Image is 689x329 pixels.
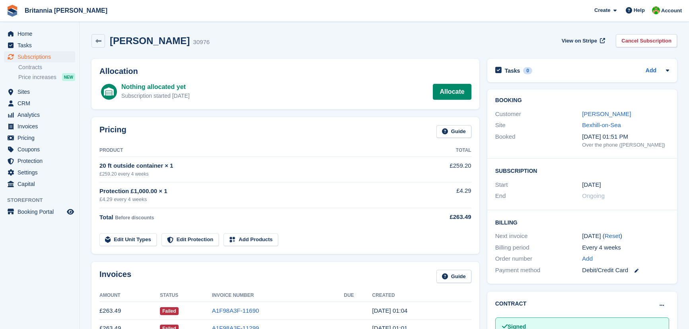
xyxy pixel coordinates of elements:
img: Wendy Thorp [652,6,660,14]
span: Before discounts [115,215,154,221]
h2: Booking [495,97,669,104]
span: Capital [18,178,65,190]
span: Ongoing [582,192,605,199]
a: menu [4,132,75,143]
div: £259.20 every 4 weeks [99,170,431,178]
th: Due [344,289,372,302]
a: menu [4,51,75,62]
a: menu [4,167,75,178]
div: Over the phone ([PERSON_NAME]) [582,141,669,149]
div: Order number [495,254,582,263]
div: End [495,192,582,201]
span: Account [661,7,682,15]
td: £263.49 [99,302,160,320]
a: Preview store [66,207,75,217]
a: menu [4,40,75,51]
a: menu [4,109,75,120]
div: Customer [495,110,582,119]
div: Start [495,180,582,190]
span: Invoices [18,121,65,132]
th: Invoice Number [212,289,344,302]
div: Site [495,121,582,130]
span: Protection [18,155,65,166]
h2: Allocation [99,67,471,76]
span: Price increases [18,74,56,81]
a: menu [4,155,75,166]
div: £263.49 [431,213,471,222]
span: CRM [18,98,65,109]
a: Cancel Subscription [616,34,677,47]
span: Settings [18,167,65,178]
time: 2024-01-10 00:00:00 UTC [582,180,601,190]
div: NEW [62,73,75,81]
a: menu [4,86,75,97]
h2: Tasks [505,67,520,74]
a: Guide [436,125,471,138]
div: Billing period [495,243,582,252]
span: Failed [160,307,179,315]
a: Price increases NEW [18,73,75,81]
th: Product [99,144,431,157]
div: £4.29 every 4 weeks [99,195,431,203]
a: Guide [436,270,471,283]
div: 30976 [193,38,210,47]
a: menu [4,206,75,217]
span: Total [99,214,113,221]
div: Payment method [495,266,582,275]
a: menu [4,144,75,155]
span: Pricing [18,132,65,143]
td: £4.29 [431,182,471,208]
span: Create [594,6,610,14]
span: Help [634,6,645,14]
th: Amount [99,289,160,302]
th: Created [372,289,471,302]
span: Analytics [18,109,65,120]
a: Edit Unit Types [99,233,157,246]
a: menu [4,178,75,190]
a: Edit Protection [162,233,219,246]
a: [PERSON_NAME] [582,110,631,117]
span: View on Stripe [562,37,597,45]
span: Subscriptions [18,51,65,62]
div: Debit/Credit Card [582,266,669,275]
a: View on Stripe [559,34,607,47]
a: Britannia [PERSON_NAME] [21,4,111,17]
a: Add [646,66,656,75]
div: Subscription started [DATE] [121,92,190,100]
a: Allocate [433,84,471,100]
span: Coupons [18,144,65,155]
span: Storefront [7,196,79,204]
a: A1F98A3F-11690 [212,307,259,314]
span: Tasks [18,40,65,51]
span: Home [18,28,65,39]
h2: Pricing [99,125,127,138]
span: Sites [18,86,65,97]
div: Every 4 weeks [582,243,669,252]
h2: Invoices [99,270,131,283]
div: 0 [523,67,532,74]
h2: [PERSON_NAME] [110,35,190,46]
a: menu [4,98,75,109]
h2: Contract [495,300,527,308]
a: Bexhill-on-Sea [582,122,621,128]
div: [DATE] ( ) [582,232,669,241]
span: Booking Portal [18,206,65,217]
div: [DATE] 01:51 PM [582,132,669,141]
time: 2025-09-17 00:04:19 UTC [372,307,408,314]
h2: Subscription [495,166,669,174]
th: Status [160,289,212,302]
a: Add [582,254,593,263]
div: Booked [495,132,582,149]
a: menu [4,28,75,39]
div: Next invoice [495,232,582,241]
th: Total [431,144,471,157]
a: Add Products [224,233,278,246]
a: Contracts [18,64,75,71]
img: stora-icon-8386f47178a22dfd0bd8f6a31ec36ba5ce8667c1dd55bd0f319d3a0aa187defe.svg [6,5,18,17]
h2: Billing [495,218,669,226]
div: Nothing allocated yet [121,82,190,92]
div: Protection £1,000.00 × 1 [99,187,431,196]
a: menu [4,121,75,132]
div: 20 ft outside container × 1 [99,161,431,170]
td: £259.20 [431,157,471,182]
